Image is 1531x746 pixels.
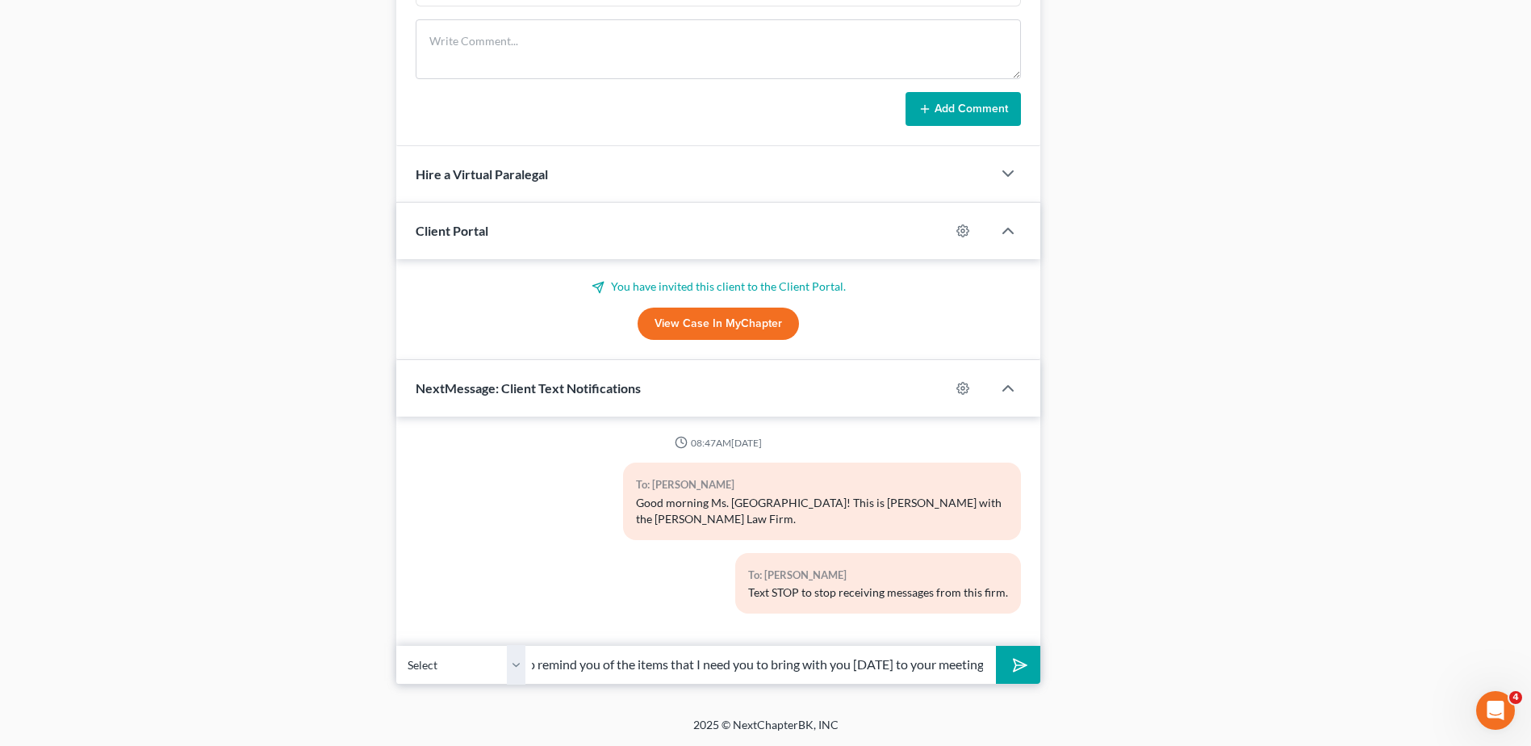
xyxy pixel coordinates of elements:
[906,92,1021,126] button: Add Comment
[416,223,488,238] span: Client Portal
[1476,691,1515,730] iframe: Intercom live chat
[416,380,641,396] span: NextMessage: Client Text Notifications
[525,645,996,685] input: Say something...
[306,717,1226,746] div: 2025 © NextChapterBK, INC
[416,279,1021,295] p: You have invited this client to the Client Portal.
[636,476,1008,494] div: To: [PERSON_NAME]
[638,308,799,340] a: View Case in MyChapter
[748,585,1008,601] div: Text STOP to stop receiving messages from this firm.
[636,495,1008,527] div: Good morning Ms. [GEOGRAPHIC_DATA]! This is [PERSON_NAME] with the [PERSON_NAME] Law Firm.
[748,566,1008,585] div: To: [PERSON_NAME]
[416,436,1021,450] div: 08:47AM[DATE]
[1509,691,1522,704] span: 4
[416,166,548,182] span: Hire a Virtual Paralegal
